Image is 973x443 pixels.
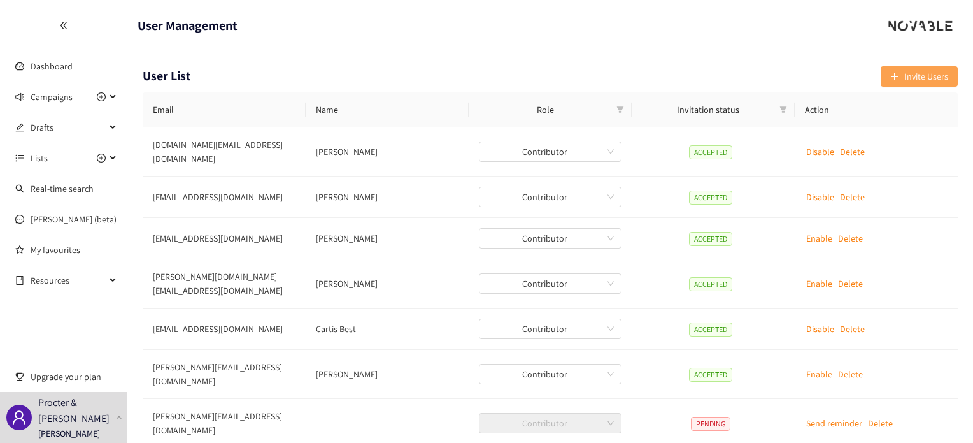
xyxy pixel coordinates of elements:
p: Enable [806,367,832,381]
span: PENDING [691,417,730,431]
button: Enable [806,228,832,249]
p: Disable [806,145,834,159]
a: Dashboard [31,61,73,72]
span: filter [616,106,624,113]
span: Resources [31,268,106,293]
span: filter [777,100,790,119]
span: Invite Users [904,69,948,84]
p: Enable [806,277,832,291]
th: Action [795,92,958,127]
span: ACCEPTED [689,368,732,382]
p: Delete [838,277,863,291]
span: double-left [59,21,68,30]
button: Delete [840,142,865,162]
span: edit [15,123,24,132]
p: Delete [840,145,865,159]
p: Disable [806,190,834,204]
p: Delete [838,231,863,245]
span: filter [779,106,787,113]
button: Delete [840,187,865,207]
p: Delete [868,416,893,430]
span: Contributor [487,319,614,338]
th: Name [306,92,469,127]
span: user [11,410,27,425]
span: ACCEPTED [689,323,732,337]
p: Procter & [PERSON_NAME] [38,395,111,426]
td: Sunil Bhosle [306,350,469,399]
td: SK Ahn [306,127,469,177]
span: ACCEPTED [689,145,732,159]
a: My favourites [31,237,117,263]
p: Delete [838,367,863,381]
span: ACCEPTED [689,191,732,205]
td: [DOMAIN_NAME][EMAIL_ADDRESS][DOMAIN_NAME] [143,127,306,177]
a: Real-time search [31,183,94,194]
td: [PERSON_NAME][EMAIL_ADDRESS][DOMAIN_NAME] [143,350,306,399]
span: Contributor [487,187,614,207]
span: ACCEPTED [689,232,732,246]
td: Cartis Best [306,309,469,350]
span: Contributor [487,229,614,248]
span: plus-circle [97,154,106,163]
button: Enable [806,273,832,294]
p: Delete [840,190,865,204]
button: Enable [806,364,832,384]
iframe: Chat Widget [909,382,973,443]
a: [PERSON_NAME] (beta) [31,214,117,225]
span: Contributor [487,365,614,384]
button: Disable [806,187,834,207]
button: Send reminder [806,413,862,433]
span: Contributor [487,274,614,293]
td: [EMAIL_ADDRESS][DOMAIN_NAME] [143,218,306,259]
p: [PERSON_NAME] [38,426,100,440]
span: trophy [15,372,24,381]
td: [EMAIL_ADDRESS][DOMAIN_NAME] [143,309,306,350]
span: Lists [31,145,48,171]
p: Send reminder [806,416,862,430]
td: Stuart Askew [306,259,469,309]
th: Email [143,92,306,127]
span: filter [614,100,627,119]
span: book [15,276,24,285]
span: Role [479,103,611,117]
button: Delete [838,273,863,294]
span: ACCEPTED [689,277,732,291]
span: Invitation status [642,103,774,117]
span: Campaigns [31,84,73,110]
span: Contributor [487,414,614,433]
td: [PERSON_NAME][DOMAIN_NAME][EMAIL_ADDRESS][DOMAIN_NAME] [143,259,306,309]
button: Disable [806,142,834,162]
td: Sabah Alshawk [306,177,469,218]
h1: User List [143,66,191,86]
p: Delete [840,322,865,336]
span: plus-circle [97,92,106,101]
button: Delete [840,319,865,339]
span: plus [890,72,899,82]
td: [EMAIL_ADDRESS][DOMAIN_NAME] [143,177,306,218]
p: Enable [806,231,832,245]
button: Delete [868,413,893,433]
p: Disable [806,322,834,336]
span: Drafts [31,115,106,140]
td: Saloni Arora [306,218,469,259]
button: plusInvite Users [881,66,958,87]
span: sound [15,92,24,101]
span: unordered-list [15,154,24,163]
button: Delete [838,364,863,384]
span: Contributor [487,142,614,161]
span: Upgrade your plan [31,364,117,389]
button: Disable [806,319,834,339]
button: Delete [838,228,863,249]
